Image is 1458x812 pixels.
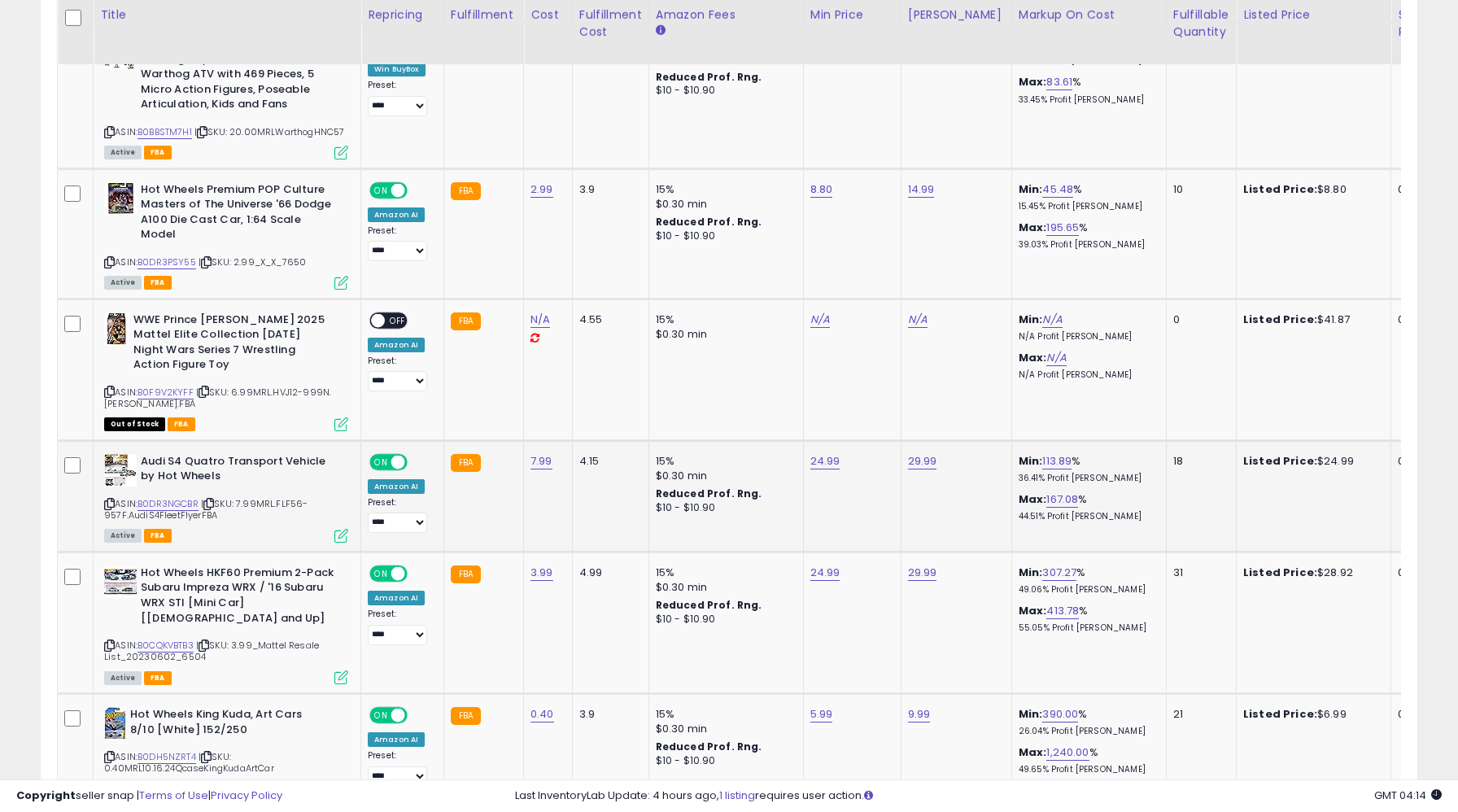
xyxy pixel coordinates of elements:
[104,497,308,522] span: | SKU: 7.99MRL.FLF56-957F.AudiS4FleetFlyerFBA
[1019,565,1154,596] div: %
[104,386,331,410] span: | SKU: 6.99MRL.HVJ12-999N.[PERSON_NAME].FBA
[104,639,319,663] span: | SKU: 3.99_Mattel Resale List_20230602_6504
[656,84,791,98] div: $10 - $10.90
[138,255,196,269] a: B0DR3PSY55
[1019,473,1154,484] p: 36.41% Profit [PERSON_NAME]
[908,453,937,469] a: 29.99
[656,598,762,612] b: Reduced Prof. Rng.
[368,479,425,494] div: Amazon AI
[810,312,830,328] a: N/A
[579,707,636,722] div: 3.9
[1243,707,1378,722] div: $6.99
[656,740,762,753] b: Reduced Prof. Rng.
[1019,584,1154,596] p: 49.06% Profit [PERSON_NAME]
[1398,454,1425,469] div: 0.00
[1019,726,1154,737] p: 26.04% Profit [PERSON_NAME]
[104,312,348,430] div: ASIN:
[104,312,129,345] img: 51K0WL2g4rL._SL40_.jpg
[138,639,194,653] a: B0CQKVBTB3
[1019,182,1154,212] div: %
[1019,94,1154,106] p: 33.45% Profit [PERSON_NAME]
[1398,565,1425,580] div: 0.00
[579,182,636,197] div: 3.9
[810,453,840,469] a: 24.99
[1019,181,1043,197] b: Min:
[144,671,172,685] span: FBA
[141,454,338,488] b: Audi S4 Quatro Transport Vehicle by Hot Wheels
[1019,492,1154,522] div: %
[1243,182,1378,197] div: $8.80
[810,706,833,723] a: 5.99
[1243,565,1378,580] div: $28.92
[656,197,791,212] div: $0.30 min
[1019,706,1043,722] b: Min:
[656,565,791,580] div: 15%
[810,565,840,581] a: 24.99
[371,183,391,197] span: ON
[1173,7,1229,41] div: Fulfillable Quantity
[1398,182,1425,197] div: 0.00
[1019,350,1047,365] b: Max:
[144,529,172,543] span: FBA
[368,62,426,76] div: Win BuyBox
[515,788,1442,804] div: Last InventoryLab Update: 4 hours ago, requires user action.
[1046,350,1066,366] a: N/A
[368,750,431,787] div: Preset:
[530,706,554,723] a: 0.40
[368,225,431,262] div: Preset:
[133,312,331,377] b: WWE Prince [PERSON_NAME] 2025 Mattel Elite Collection [DATE] Night Wars Series 7 Wrestling Action...
[1019,369,1154,381] p: N/A Profit [PERSON_NAME]
[530,181,553,198] a: 2.99
[1019,565,1043,580] b: Min:
[1374,788,1442,803] span: 2025-10-6 04:14 GMT
[16,788,76,803] strong: Copyright
[810,181,833,198] a: 8.80
[104,565,348,683] div: ASIN:
[579,312,636,327] div: 4.55
[1243,7,1384,24] div: Listed Price
[368,732,425,747] div: Amazon AI
[1019,312,1043,327] b: Min:
[656,24,666,38] small: Amazon Fees.
[1019,511,1154,522] p: 44.51% Profit [PERSON_NAME]
[1019,707,1154,737] div: %
[908,565,937,581] a: 29.99
[1173,312,1224,327] div: 0
[138,125,192,139] a: B0BBSTM7H1
[656,754,791,768] div: $10 - $10.90
[139,788,208,803] a: Terms of Use
[138,386,194,399] a: B0F9V2KYFF
[451,565,481,583] small: FBA
[1173,565,1224,580] div: 31
[1042,706,1078,723] a: 390.00
[1019,491,1047,507] b: Max:
[104,454,137,487] img: 5110ii7hozL._SL40_.jpg
[100,7,354,24] div: Title
[656,215,762,229] b: Reduced Prof. Rng.
[368,7,437,24] div: Repricing
[368,609,431,645] div: Preset:
[1046,74,1072,90] a: 83.61
[371,566,391,580] span: ON
[656,501,791,515] div: $10 - $10.90
[211,788,282,803] a: Privacy Policy
[719,788,755,803] a: 1 listing
[1046,491,1078,508] a: 167.08
[405,709,431,723] span: OFF
[405,566,431,580] span: OFF
[1243,454,1378,469] div: $24.99
[1019,453,1043,469] b: Min:
[104,707,126,740] img: 51gTOq3utgL._SL40_.jpg
[1243,312,1317,327] b: Listed Price:
[368,356,431,392] div: Preset:
[141,565,338,630] b: Hot Wheels HKF60 Premium 2-Pack Subaru Impreza WRX / '16 Subaru WRX STI [Mini Car] [[DEMOGRAPHIC_...
[451,312,481,330] small: FBA
[451,182,481,200] small: FBA
[656,707,791,722] div: 15%
[371,455,391,469] span: ON
[656,182,791,197] div: 15%
[530,453,552,469] a: 7.99
[405,455,431,469] span: OFF
[1042,312,1062,328] a: N/A
[1243,312,1378,327] div: $41.87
